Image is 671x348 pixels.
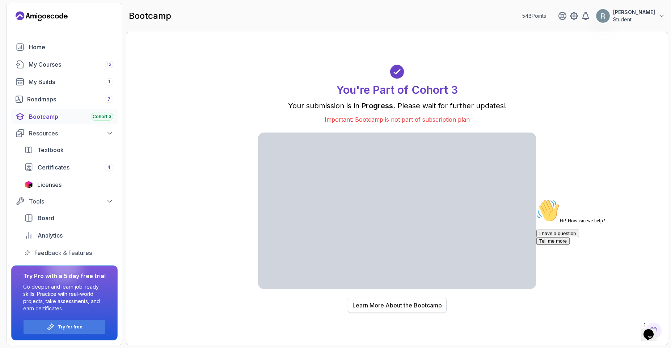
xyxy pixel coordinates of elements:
a: roadmaps [11,92,118,106]
div: Bootcamp [29,112,113,121]
p: [PERSON_NAME] [613,9,655,16]
img: user profile image [596,9,610,23]
div: Home [29,43,113,51]
div: Learn More About the Bootcamp [353,301,442,310]
p: 548 Points [522,12,546,20]
iframe: chat widget [533,196,664,315]
p: Student [613,16,655,23]
div: My Courses [29,60,113,69]
span: 12 [107,62,111,67]
div: Tools [29,197,113,206]
iframe: chat widget [641,319,664,341]
span: Hi! How can we help? [3,22,72,27]
a: home [11,40,118,54]
a: analytics [20,228,118,243]
a: courses [11,57,118,72]
span: 4 [107,164,110,170]
a: Landing page [16,11,68,22]
a: licenses [20,177,118,192]
a: board [20,211,118,225]
span: Progress [362,101,393,110]
span: Textbook [37,146,64,154]
span: Licenses [37,180,62,189]
a: certificates [20,160,118,175]
div: 👋Hi! How can we help?I have a questionTell me more [3,3,133,49]
div: Roadmaps [27,95,113,104]
button: Try for free [23,319,106,334]
a: textbook [20,143,118,157]
a: Try for free [58,324,83,330]
span: Cohort 3 [93,114,111,120]
img: :wave: [3,3,26,26]
button: Tell me more [3,41,36,49]
a: bootcamp [11,109,118,124]
span: Board [38,214,54,222]
h2: bootcamp [129,10,171,22]
button: Learn More About the Bootcamp [348,298,447,313]
a: feedback [20,246,118,260]
button: I have a question [3,33,46,41]
a: builds [11,75,118,89]
span: Feedback & Features [34,248,92,257]
button: Tools [11,195,118,208]
p: Go deeper and learn job-ready skills. Practice with real-world projects, take assessments, and ea... [23,283,106,312]
span: Certificates [38,163,69,172]
span: 1 [108,79,110,85]
button: Resources [11,127,118,140]
p: Your submission is in . Please wait for further updates! [258,101,536,111]
span: Analytics [38,231,63,240]
h1: You're Part of Cohort 3 [336,83,458,96]
div: Resources [29,129,113,138]
span: 7 [107,96,110,102]
div: My Builds [29,77,113,86]
p: Important: Bootcamp is not part of subscription plan [258,115,536,124]
img: jetbrains icon [24,181,33,188]
button: user profile image[PERSON_NAME]Student [596,9,665,23]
